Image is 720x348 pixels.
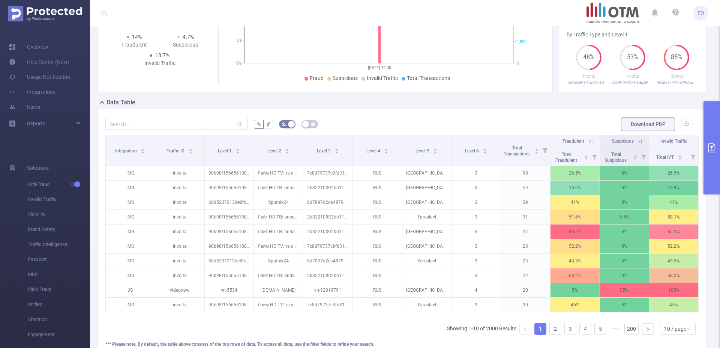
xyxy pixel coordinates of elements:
[562,139,584,144] span: Fraudulent
[368,65,391,70] tspan: [DATE] 12:00
[501,254,550,268] p: 23
[9,84,55,99] a: Integrations
[267,121,270,127] span: #
[610,72,654,80] p: involta
[633,157,637,159] i: icon: caret-down
[678,157,682,159] i: icon: caret-down
[205,210,254,224] p: 90b98f156656108c2da2c36be336afb5
[649,298,698,312] p: 45%
[451,298,501,312] p: 3
[333,75,358,81] span: Suspicious
[236,38,241,43] tspan: 5%
[645,327,650,331] i: icon: right
[205,166,254,180] p: 90b98f156656108c2da2c36be336afb5
[483,148,487,152] div: Sort
[155,254,204,268] p: involta
[633,154,637,156] i: icon: caret-up
[106,254,155,268] p: IMG
[501,298,550,312] p: 20
[567,72,610,80] p: involta
[451,166,501,180] p: 3
[257,121,261,127] span: %
[402,166,451,180] p: [GEOGRAPHIC_DATA]
[28,282,90,297] span: Click Fraud
[638,148,649,166] i: Filter menu
[132,34,142,40] span: 14%
[236,148,240,150] i: icon: caret-up
[407,75,450,81] span: Total Transactions
[303,254,352,268] p: 8d7897d2ca487987375cc9a91495cc70
[642,323,654,335] li: Next Page
[155,239,204,253] p: involta
[649,210,698,224] p: 58.1%
[649,239,698,253] p: 52.2%
[688,148,698,166] i: Filter menu
[649,254,698,268] p: 43.5%
[567,31,699,39] div: by Traffic Type and Level 1
[550,254,600,268] p: 43.5%
[402,254,451,268] p: Yaroslavl
[433,148,438,150] i: icon: caret-up
[501,166,550,180] p: 98
[600,268,649,283] p: 0%
[28,327,90,342] span: Engagement
[550,268,600,283] p: 68.2%
[205,283,254,297] p: vn-5534
[655,72,699,80] p: bidvol
[366,148,381,154] span: Level 4
[534,151,538,153] i: icon: caret-down
[28,177,90,192] span: Anti-Fraud
[254,254,303,268] p: Sputnik24
[303,224,352,239] p: 2b82210f8f2bb11809896e2085c55774
[254,283,303,297] p: [DOMAIN_NAME]
[106,98,135,107] h2: Data Table
[402,181,451,195] p: [GEOGRAPHIC_DATA]
[8,6,82,21] img: Protected Media
[310,75,324,81] span: Fraud
[655,80,699,87] p: 5b9b1157197b3e5e068b772227d40f98
[402,210,451,224] p: Yaroslavl
[678,154,682,156] i: icon: caret-up
[141,151,145,153] i: icon: caret-down
[367,75,398,81] span: Invalid Traffic
[205,224,254,239] p: 90b98f156656108c2da2c36be336afb5
[28,252,90,267] span: Passport
[353,283,402,297] p: RUS
[451,195,501,209] p: 3
[303,283,352,297] p: vn-12019791
[218,148,233,154] span: Level 1
[303,166,352,180] p: 7c8d79737c9fd31202f1084401babb79
[649,268,698,283] p: 68.2%
[311,122,315,126] i: icon: table
[317,148,332,154] span: Level 3
[254,298,303,312] p: Лайм HD TV: тв и кино онлайн
[303,195,352,209] p: 8d7897d2ca487987375cc9a91495cc70
[540,135,550,166] i: Filter menu
[589,148,600,166] i: Filter menu
[28,222,90,237] span: Brand Safety
[334,148,339,152] div: Sort
[612,139,634,144] span: Suspicious
[303,210,352,224] p: 2b82210f8f2bb11809896e2085c55774
[451,210,501,224] p: 3
[353,298,402,312] p: RUS
[504,145,531,157] span: Total Transactions
[610,80,654,87] p: 60d5237213de8fc72dbacd0c9847b659
[649,195,698,209] p: 41%
[555,152,578,163] span: Total Fraudulent
[155,181,204,195] p: involta
[205,239,254,253] p: 90b98f156656108c2da2c36be336afb5
[108,41,160,49] div: Fraudulent
[285,148,289,152] div: Sort
[549,323,561,335] li: 2
[254,181,303,195] p: Лайт HD ТВ: онлайн телеканалы
[28,207,90,222] span: Visibility
[189,151,193,153] i: icon: caret-down
[9,99,40,114] a: Users
[600,195,649,209] p: 0%
[236,151,240,153] i: icon: caret-down
[155,210,204,224] p: involta
[28,192,90,207] span: Invalid Traffic
[517,61,519,66] tspan: 0
[451,239,501,253] p: 3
